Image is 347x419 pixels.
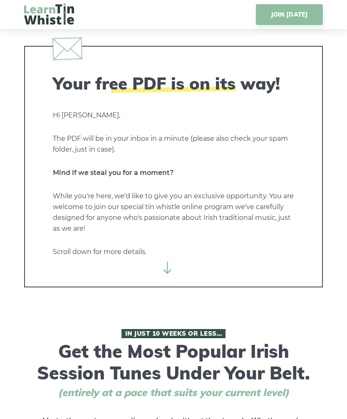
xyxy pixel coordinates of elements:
[53,110,294,121] p: Hi [PERSON_NAME],
[53,191,294,234] p: While you're here, we'd like to give you an exclusive opportunity. You are welcome to join our sp...
[121,329,226,338] span: In Just 10 Weeks or Less…
[24,329,323,399] h1: Get the Most Popular Irish Session Tunes Under Your Belt.
[53,133,294,155] p: The PDF will be in your inbox in a minute (please also check your spam folder, just in case).
[256,4,323,25] a: JOIN [DATE]
[42,387,305,399] span: (entirely at a pace that suits your current level)
[52,37,82,60] img: envelope.svg
[24,3,74,25] img: LearnTinWhistle.com
[53,247,294,257] p: Scroll down for more details.
[53,169,173,177] strong: Mind if we steal you for a moment?
[53,73,294,93] h2: Your free PDF is on its way!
